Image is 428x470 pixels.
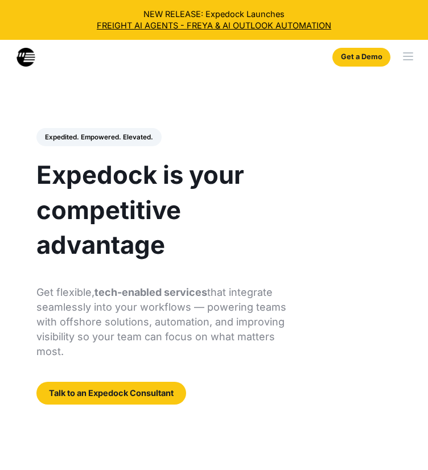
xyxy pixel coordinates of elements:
[332,48,390,67] a: Get a Demo
[36,285,287,359] p: Get flexible, that integrate seamlessly into your workflows — powering teams with offshore soluti...
[395,40,428,73] div: menu
[94,286,207,298] strong: tech-enabled services
[9,9,420,32] div: NEW RELEASE: Expedock Launches
[36,382,186,405] a: Talk to an Expedock Consultant
[9,20,420,31] a: FREIGHT AI AGENTS - FREYA & AI OUTLOOK AUTOMATION
[36,158,287,262] h1: Expedock is your competitive advantage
